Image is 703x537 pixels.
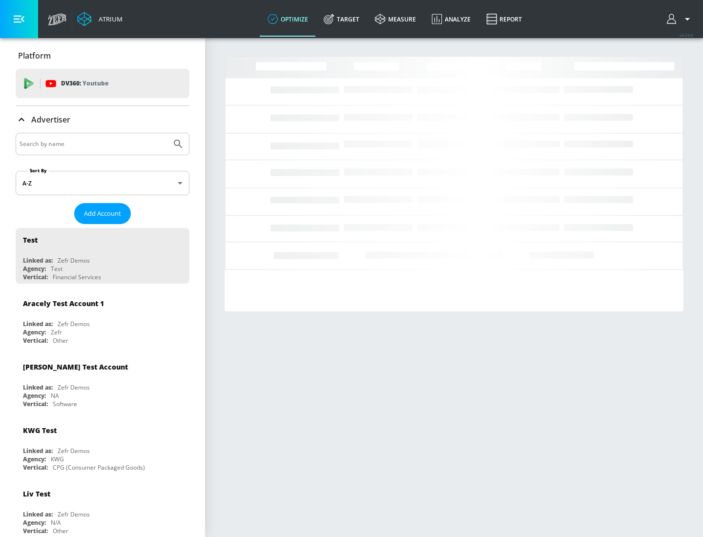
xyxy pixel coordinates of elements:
[31,114,70,125] p: Advertiser
[23,455,46,463] div: Agency:
[23,336,48,345] div: Vertical:
[16,355,189,411] div: [PERSON_NAME] Test AccountLinked as:Zefr DemosAgency:NAVertical:Software
[478,1,530,37] a: Report
[58,383,90,392] div: Zefr Demos
[23,400,48,408] div: Vertical:
[74,203,131,224] button: Add Account
[51,518,61,527] div: N/A
[83,78,108,88] p: Youtube
[16,228,189,284] div: TestLinked as:Zefr DemosAgency:TestVertical:Financial Services
[58,256,90,265] div: Zefr Demos
[16,106,189,133] div: Advertiser
[51,455,64,463] div: KWG
[23,392,46,400] div: Agency:
[23,447,53,455] div: Linked as:
[51,328,62,336] div: Zefr
[58,447,90,455] div: Zefr Demos
[16,69,189,98] div: DV360: Youtube
[77,12,123,26] a: Atrium
[53,400,77,408] div: Software
[53,336,68,345] div: Other
[23,518,46,527] div: Agency:
[95,15,123,23] div: Atrium
[23,463,48,472] div: Vertical:
[51,265,62,273] div: Test
[424,1,478,37] a: Analyze
[16,42,189,69] div: Platform
[58,320,90,328] div: Zefr Demos
[23,328,46,336] div: Agency:
[18,50,51,61] p: Platform
[53,273,101,281] div: Financial Services
[23,320,53,328] div: Linked as:
[23,510,53,518] div: Linked as:
[84,208,121,219] span: Add Account
[23,265,46,273] div: Agency:
[23,362,128,372] div: [PERSON_NAME] Test Account
[16,291,189,347] div: Aracely Test Account 1Linked as:Zefr DemosAgency:ZefrVertical:Other
[23,235,38,245] div: Test
[16,418,189,474] div: KWG TestLinked as:Zefr DemosAgency:KWGVertical:CPG (Consumer Packaged Goods)
[260,1,316,37] a: optimize
[53,527,68,535] div: Other
[367,1,424,37] a: measure
[23,256,53,265] div: Linked as:
[16,171,189,195] div: A-Z
[23,527,48,535] div: Vertical:
[23,383,53,392] div: Linked as:
[23,273,48,281] div: Vertical:
[58,510,90,518] div: Zefr Demos
[28,167,49,174] label: Sort By
[23,426,57,435] div: KWG Test
[53,463,145,472] div: CPG (Consumer Packaged Goods)
[316,1,367,37] a: Target
[51,392,59,400] div: NA
[20,138,167,150] input: Search by name
[23,299,104,308] div: Aracely Test Account 1
[23,489,50,498] div: Liv Test
[680,32,693,38] span: v 4.24.0
[61,78,108,89] p: DV360:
